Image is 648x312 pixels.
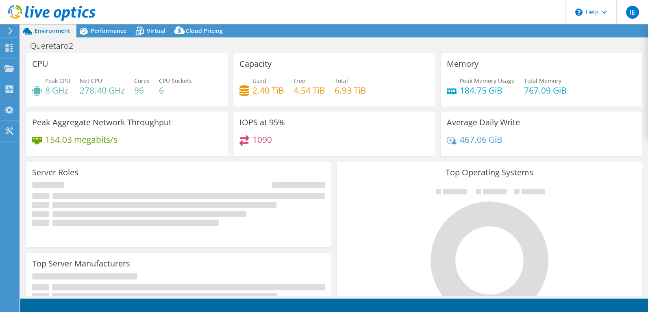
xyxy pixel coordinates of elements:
h4: 767.09 GiB [524,86,567,95]
h4: 8 GHz [45,86,70,95]
span: Total Memory [524,77,561,85]
h4: 154.03 megabits/s [45,135,117,144]
h4: 96 [134,86,150,95]
h4: 1090 [252,135,272,144]
span: IE [626,6,639,19]
span: Environment [35,27,70,35]
h3: Capacity [239,59,272,68]
span: Performance [91,27,126,35]
span: Peak Memory Usage [460,77,515,85]
span: Total [335,77,348,85]
h1: Queretaro2 [26,41,86,50]
svg: \n [575,9,583,16]
span: Cloud Pricing [186,27,223,35]
h3: Server Roles [32,168,78,177]
span: Cores [134,77,150,85]
span: CPU Sockets [159,77,192,85]
h4: 467.06 GiB [460,135,502,144]
span: Virtual [147,27,165,35]
span: Net CPU [80,77,102,85]
h4: 2.40 TiB [252,86,284,95]
h4: 184.75 GiB [460,86,515,95]
h4: 4.54 TiB [294,86,325,95]
h3: Average Daily Write [447,118,520,127]
h3: Top Operating Systems [343,168,636,177]
span: Peak CPU [45,77,70,85]
span: Free [294,77,305,85]
h4: 6.93 TiB [335,86,366,95]
span: Used [252,77,266,85]
h3: Memory [447,59,478,68]
h3: IOPS at 95% [239,118,285,127]
h4: 278.40 GHz [80,86,125,95]
h3: Peak Aggregate Network Throughput [32,118,172,127]
h3: CPU [32,59,48,68]
h4: 6 [159,86,192,95]
h3: Top Server Manufacturers [32,259,130,268]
